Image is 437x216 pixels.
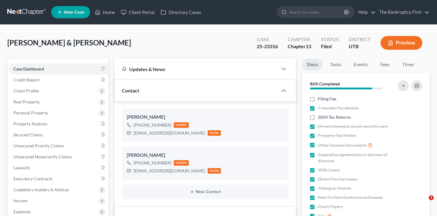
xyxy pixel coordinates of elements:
a: Timer [397,59,419,70]
div: Filed [321,43,339,50]
div: Status [321,36,339,43]
div: Updates & News [122,66,270,72]
span: Unsecured Nonpriority Claims [13,154,72,159]
a: Credit Report [9,74,108,85]
div: [PERSON_NAME] [127,152,284,159]
span: 7 months Pay advices [318,105,359,111]
div: 25-23316 [257,43,278,50]
div: Case [257,36,278,43]
a: Client Portal [118,7,158,18]
span: Rent To Own Contracts and Leases [318,194,383,200]
span: Other Income Documents [318,142,367,148]
span: Unsecured Priority Claims [13,143,64,148]
div: UTB [349,43,371,50]
a: Property Analysis [9,118,108,129]
div: home [208,130,221,136]
a: Unsecured Priority Claims [9,140,108,151]
a: Executory Contracts [9,173,108,184]
span: Real Property [13,99,40,104]
div: Chapter [288,36,311,43]
span: [PERSON_NAME] & [PERSON_NAME] [7,38,131,47]
span: Contact [122,88,139,93]
span: Court Papers [318,203,343,210]
span: Property Tax Notice [318,132,356,139]
a: Directory Cases [158,7,204,18]
span: Secured Claims [13,132,43,137]
a: Case Dashboard [9,63,108,74]
span: Lawsuits [13,165,30,170]
span: [PHONE_NUMBER] [133,160,171,165]
div: Chapter [288,43,311,50]
span: Executory Contracts [13,176,53,181]
span: Expenses [13,209,31,214]
a: Tasks [325,59,346,70]
span: Client Profile [13,88,39,93]
span: Separation agreements or decrees of divorces [318,152,393,164]
span: 13 [306,43,311,49]
a: Events [349,59,373,70]
a: Lawsuits [9,162,108,173]
div: mobile [174,160,189,166]
div: [EMAIL_ADDRESS][DOMAIN_NAME] [133,168,205,174]
iframe: Intercom live chat [416,195,431,210]
span: 7 [429,195,434,200]
span: New Case [64,10,84,15]
div: District [349,36,371,43]
span: Drivers license & social security card [318,123,388,129]
a: The Bankruptcy Firm [376,7,429,18]
span: [PHONE_NUMBER] [133,122,171,128]
span: Direct Pay Car Loans [318,176,357,182]
div: [EMAIL_ADDRESS][DOMAIN_NAME] [133,130,205,136]
button: Preview [381,36,422,50]
span: Case Dashboard [13,66,44,71]
strong: 86% Completed [310,81,340,86]
span: Tithing or Charity [318,185,351,191]
a: Home [92,7,118,18]
div: home [208,168,221,174]
span: Personal Property [13,110,48,115]
button: New Contact [127,189,284,194]
span: Filing Fee [318,96,336,102]
span: Property Analysis [13,121,47,126]
a: Docs [302,59,323,70]
span: Codebtors Insiders & Notices [13,187,69,192]
input: Search by name... [289,6,345,18]
a: Secured Claims [9,129,108,140]
span: Credit Report [13,77,40,82]
a: Unsecured Nonpriority Claims [9,151,108,162]
a: Fees [375,59,395,70]
a: Help [355,7,376,18]
span: Income [13,198,27,203]
span: 2024 Tax Returns [318,114,351,120]
span: 401k Loans [318,167,340,173]
div: mobile [174,122,189,128]
div: [PERSON_NAME] [127,113,284,121]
